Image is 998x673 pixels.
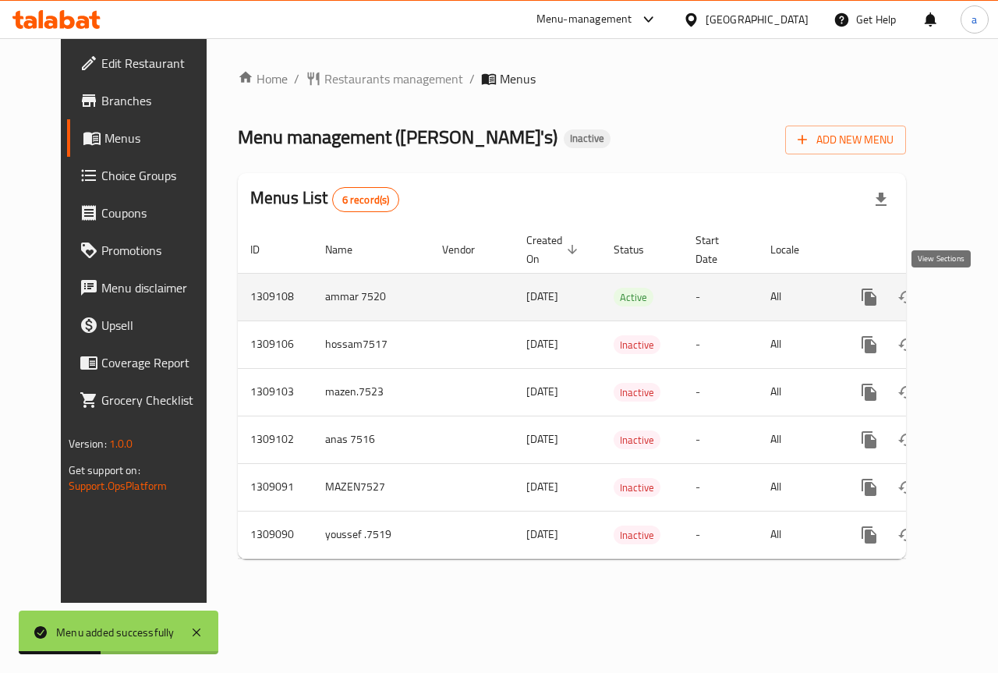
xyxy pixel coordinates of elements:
span: Coverage Report [101,353,215,372]
span: Choice Groups [101,166,215,185]
td: 1309090 [238,511,313,558]
div: Export file [862,181,900,218]
a: Branches [67,82,228,119]
td: 1309106 [238,321,313,368]
span: Coupons [101,204,215,222]
div: Active [614,288,653,306]
a: Edit Restaurant [67,44,228,82]
span: Add New Menu [798,130,894,150]
div: Inactive [614,335,660,354]
td: anas 7516 [313,416,430,463]
div: Inactive [564,129,610,148]
nav: breadcrumb [238,69,906,88]
span: Get support on: [69,460,140,480]
span: a [971,11,977,28]
td: - [683,368,758,416]
span: [DATE] [526,334,558,354]
span: [DATE] [526,381,558,402]
td: All [758,368,838,416]
td: 1309103 [238,368,313,416]
span: Inactive [614,431,660,449]
span: Branches [101,91,215,110]
a: Menus [67,119,228,157]
td: 1309102 [238,416,313,463]
td: - [683,416,758,463]
span: Name [325,240,373,259]
span: [DATE] [526,429,558,449]
td: - [683,511,758,558]
span: Inactive [614,336,660,354]
td: - [683,463,758,511]
a: Coupons [67,194,228,232]
button: Add New Menu [785,126,906,154]
button: Change Status [888,469,925,506]
li: / [294,69,299,88]
div: Total records count [332,187,400,212]
span: Upsell [101,316,215,335]
h2: Menus List [250,186,399,212]
button: more [851,374,888,411]
td: MAZEN7527 [313,463,430,511]
span: Start Date [695,231,739,268]
td: hossam7517 [313,321,430,368]
span: Status [614,240,664,259]
li: / [469,69,475,88]
td: 1309091 [238,463,313,511]
span: 6 record(s) [333,193,399,207]
button: more [851,516,888,554]
span: [DATE] [526,476,558,497]
span: Inactive [564,132,610,145]
span: 1.0.0 [109,434,133,454]
td: All [758,463,838,511]
div: Inactive [614,478,660,497]
button: more [851,278,888,316]
td: - [683,321,758,368]
td: 1309108 [238,273,313,321]
span: Locale [770,240,819,259]
span: Restaurants management [324,69,463,88]
span: Inactive [614,384,660,402]
span: Active [614,289,653,306]
div: Inactive [614,383,660,402]
button: more [851,421,888,459]
td: All [758,273,838,321]
span: [DATE] [526,524,558,544]
a: Menu disclaimer [67,269,228,306]
a: Home [238,69,288,88]
span: Inactive [614,526,660,544]
span: Inactive [614,479,660,497]
a: Support.OpsPlatform [69,476,168,496]
span: Grocery Checklist [101,391,215,409]
span: [DATE] [526,286,558,306]
span: Menus [104,129,215,147]
td: All [758,511,838,558]
div: Menu-management [536,10,632,29]
span: Version: [69,434,107,454]
td: All [758,416,838,463]
span: Edit Restaurant [101,54,215,73]
a: Coverage Report [67,344,228,381]
a: Upsell [67,306,228,344]
a: Choice Groups [67,157,228,194]
span: Promotions [101,241,215,260]
span: Menus [500,69,536,88]
span: Menu management ( [PERSON_NAME]'s ) [238,119,557,154]
a: Restaurants management [306,69,463,88]
div: [GEOGRAPHIC_DATA] [706,11,809,28]
div: Menu added successfully [56,624,175,641]
button: Change Status [888,374,925,411]
button: Change Status [888,421,925,459]
td: mazen.7523 [313,368,430,416]
td: All [758,321,838,368]
button: more [851,326,888,363]
span: Vendor [442,240,495,259]
div: Inactive [614,430,660,449]
td: - [683,273,758,321]
a: Promotions [67,232,228,269]
td: youssef .7519 [313,511,430,558]
span: Menu disclaimer [101,278,215,297]
button: Change Status [888,326,925,363]
span: ID [250,240,280,259]
button: Change Status [888,516,925,554]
